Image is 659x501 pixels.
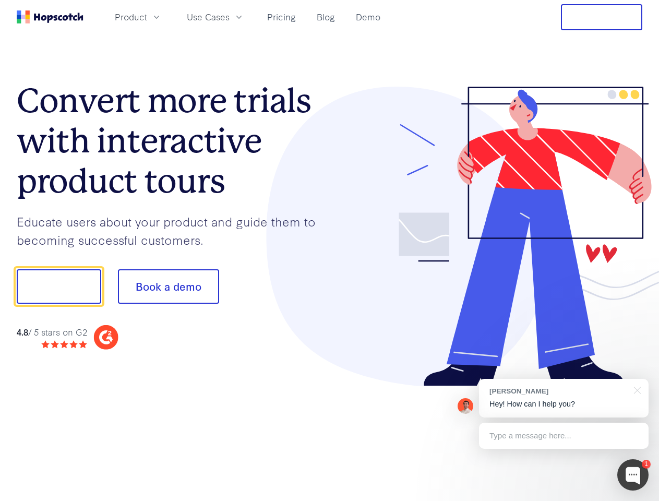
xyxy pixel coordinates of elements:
button: Use Cases [181,8,250,26]
span: Use Cases [187,10,230,23]
img: Mark Spera [458,398,473,414]
div: 1 [642,460,651,469]
div: / 5 stars on G2 [17,326,87,339]
button: Show me! [17,269,101,304]
button: Free Trial [561,4,642,30]
p: Hey! How can I help you? [489,399,638,410]
a: Demo [352,8,385,26]
button: Book a demo [118,269,219,304]
p: Educate users about your product and guide them to becoming successful customers. [17,212,330,248]
strong: 4.8 [17,326,28,338]
span: Product [115,10,147,23]
div: Type a message here... [479,423,649,449]
button: Product [109,8,168,26]
a: Home [17,10,83,23]
div: [PERSON_NAME] [489,386,628,396]
a: Pricing [263,8,300,26]
h1: Convert more trials with interactive product tours [17,81,330,201]
a: Blog [313,8,339,26]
